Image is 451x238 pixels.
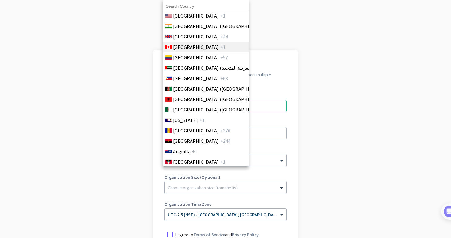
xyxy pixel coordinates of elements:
[173,75,219,82] span: [GEOGRAPHIC_DATA]
[192,148,197,155] span: +1
[199,116,205,124] span: +1
[173,106,269,113] span: [GEOGRAPHIC_DATA] (‫[GEOGRAPHIC_DATA]‬‎)
[220,33,228,40] span: +44
[173,43,219,51] span: [GEOGRAPHIC_DATA]
[220,12,225,19] span: +1
[173,85,269,92] span: [GEOGRAPHIC_DATA] (‫[GEOGRAPHIC_DATA]‬‎)
[173,148,191,155] span: Anguilla
[173,127,219,134] span: [GEOGRAPHIC_DATA]
[173,137,219,145] span: [GEOGRAPHIC_DATA]
[220,137,230,145] span: +244
[173,22,269,30] span: [GEOGRAPHIC_DATA] ([GEOGRAPHIC_DATA])
[173,12,219,19] span: [GEOGRAPHIC_DATA]
[173,64,270,72] span: [GEOGRAPHIC_DATA] (‫الإمارات العربية المتحدة‬‎)
[220,43,225,51] span: +1
[220,127,230,134] span: +376
[173,33,219,40] span: [GEOGRAPHIC_DATA]
[173,116,198,124] span: [US_STATE]
[163,2,249,10] input: Search Country
[220,158,225,166] span: +1
[173,54,219,61] span: [GEOGRAPHIC_DATA]
[220,54,228,61] span: +57
[173,96,269,103] span: [GEOGRAPHIC_DATA] ([GEOGRAPHIC_DATA])
[220,75,228,82] span: +63
[173,158,219,166] span: [GEOGRAPHIC_DATA]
